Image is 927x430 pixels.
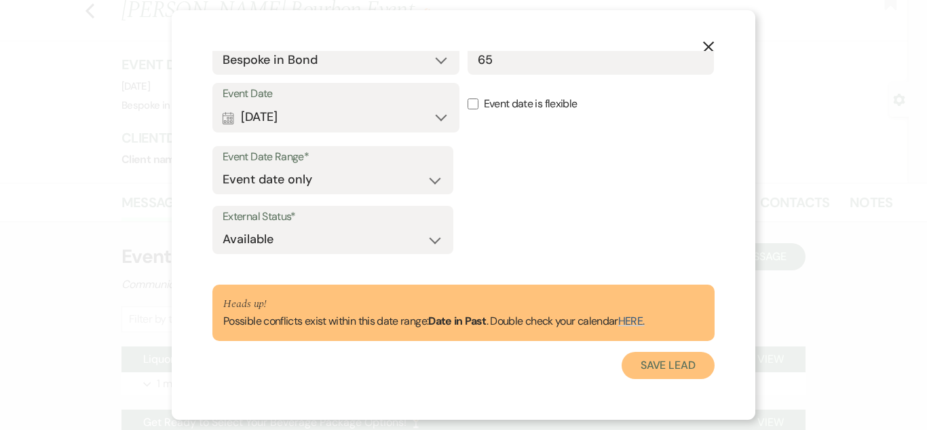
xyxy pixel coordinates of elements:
[468,83,715,126] label: Event date is flexible
[223,147,443,167] label: Event Date Range*
[223,312,645,330] p: Possible conflicts exist within this date range: . Double check your calendar
[618,314,645,328] a: HERE.
[223,295,645,313] p: Heads up!
[223,207,443,227] label: External Status*
[223,84,449,104] label: Event Date
[622,352,715,379] button: Save Lead
[468,98,478,109] input: Event date is flexible
[428,314,486,328] strong: Date in Past
[223,104,449,131] button: [DATE]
